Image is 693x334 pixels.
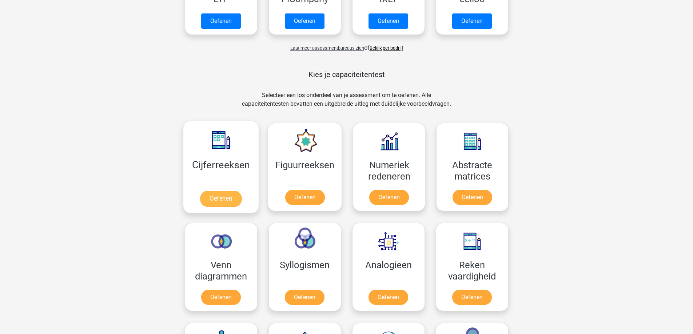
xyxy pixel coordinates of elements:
[453,190,492,205] a: Oefenen
[370,45,403,51] a: Bekijk per bedrijf
[285,13,324,29] a: Oefenen
[285,290,324,305] a: Oefenen
[201,13,241,29] a: Oefenen
[452,290,492,305] a: Oefenen
[290,45,364,51] span: Laat meer assessmentbureaus zien
[369,190,409,205] a: Oefenen
[369,290,408,305] a: Oefenen
[201,290,241,305] a: Oefenen
[369,13,408,29] a: Oefenen
[191,70,502,79] h5: Kies je capaciteitentest
[285,190,325,205] a: Oefenen
[235,91,458,117] div: Selecteer een los onderdeel van je assessment om te oefenen. Alle capaciteitentesten bevatten een...
[179,38,514,52] div: of
[200,191,242,207] a: Oefenen
[452,13,492,29] a: Oefenen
